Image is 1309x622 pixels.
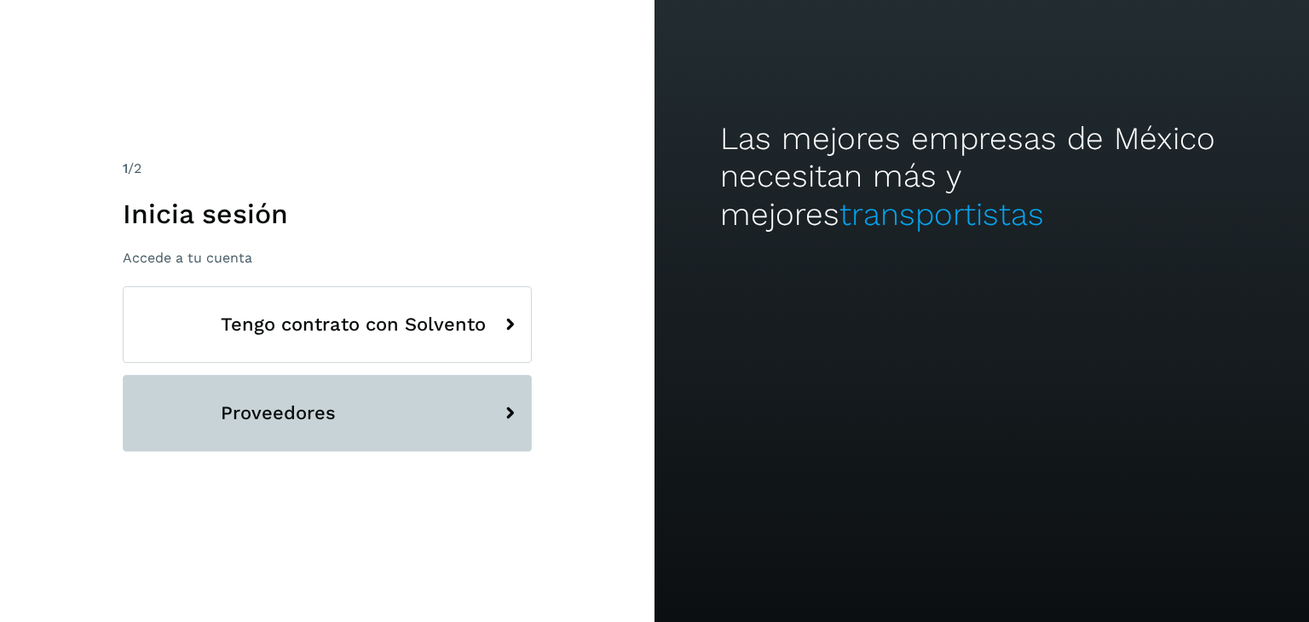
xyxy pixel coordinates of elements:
h2: Las mejores empresas de México necesitan más y mejores [720,120,1243,233]
span: 1 [123,160,128,176]
span: Proveedores [221,403,336,423]
button: Proveedores [123,375,532,452]
div: /2 [123,158,532,179]
h1: Inicia sesión [123,198,532,230]
span: transportistas [839,196,1044,233]
button: Tengo contrato con Solvento [123,286,532,363]
span: Tengo contrato con Solvento [221,314,486,335]
p: Accede a tu cuenta [123,250,532,266]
